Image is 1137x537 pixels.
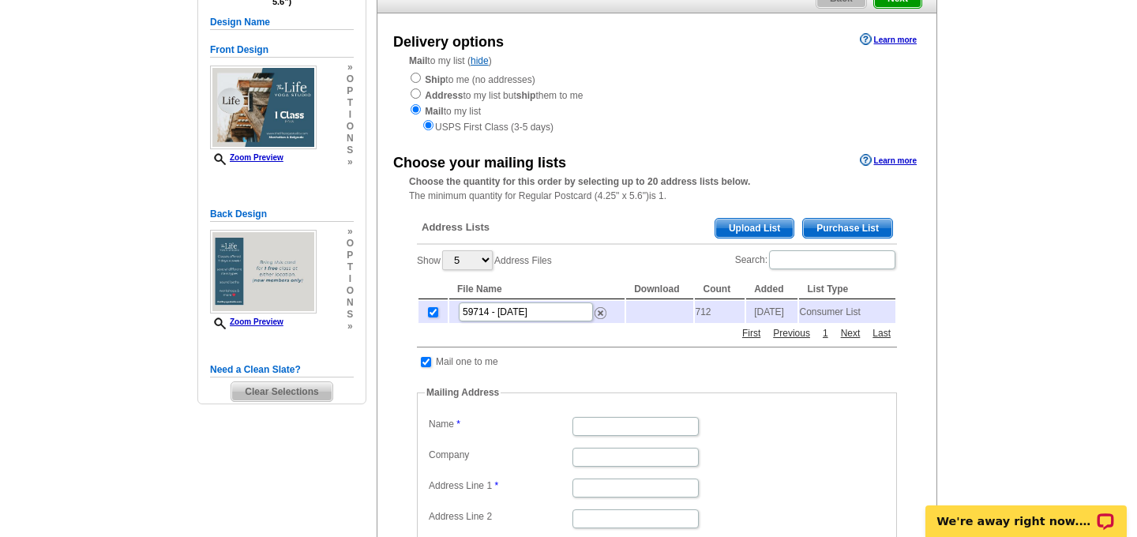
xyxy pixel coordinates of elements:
span: i [347,273,354,285]
a: hide [471,55,489,66]
label: Search: [735,249,897,271]
span: o [347,285,354,297]
a: Previous [769,326,814,340]
td: Consumer List [799,301,895,323]
span: n [347,297,354,309]
h5: Front Design [210,43,354,58]
a: Zoom Preview [210,153,283,162]
span: o [347,73,354,85]
span: o [347,121,354,133]
div: to my list ( ) [377,54,936,134]
div: Choose your mailing lists [393,152,566,174]
th: Added [746,280,797,299]
th: Count [695,280,745,299]
th: File Name [449,280,625,299]
div: The minimum quantity for Regular Postcard (4.25" x 5.6")is 1. [377,175,936,203]
span: t [347,97,354,109]
select: ShowAddress Files [442,250,493,270]
span: » [347,321,354,332]
a: Remove this list [595,304,606,315]
span: s [347,309,354,321]
td: [DATE] [746,301,797,323]
a: Learn more [860,154,917,167]
a: Next [837,326,865,340]
span: » [347,156,354,168]
th: Download [626,280,693,299]
span: t [347,261,354,273]
h5: Back Design [210,207,354,222]
span: Upload List [715,219,794,238]
a: First [738,326,764,340]
span: » [347,62,354,73]
strong: Choose the quantity for this order by selecting up to 20 address lists below. [409,176,750,187]
span: s [347,145,354,156]
td: Mail one to me [435,354,499,370]
span: o [347,238,354,250]
div: to me (no addresses) to my list but them to me to my list [409,71,905,134]
span: i [347,109,354,121]
th: List Type [799,280,895,299]
div: USPS First Class (3-5 days) [409,118,905,134]
td: 712 [695,301,745,323]
strong: Address [425,90,463,101]
span: p [347,85,354,97]
a: Learn more [860,33,917,46]
legend: Mailing Address [425,385,501,400]
span: » [347,226,354,238]
span: p [347,250,354,261]
img: small-thumb.jpg [210,230,317,314]
span: Purchase List [803,219,892,238]
strong: ship [516,90,536,101]
img: delete.png [595,307,606,319]
strong: Mail [409,55,427,66]
a: 1 [819,326,832,340]
label: Address Line 2 [429,509,571,524]
label: Company [429,448,571,462]
strong: Ship [425,74,445,85]
h5: Design Name [210,15,354,30]
a: Zoom Preview [210,317,283,326]
label: Address Line 1 [429,479,571,493]
strong: Mail [425,106,443,117]
span: Clear Selections [231,382,332,401]
h5: Need a Clean Slate? [210,362,354,377]
span: n [347,133,354,145]
span: Address Lists [422,220,490,235]
img: small-thumb.jpg [210,66,317,149]
div: Delivery options [393,32,504,53]
input: Search: [769,250,895,269]
iframe: LiveChat chat widget [915,487,1137,537]
a: Last [869,326,895,340]
label: Show Address Files [417,249,552,272]
label: Name [429,417,571,431]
